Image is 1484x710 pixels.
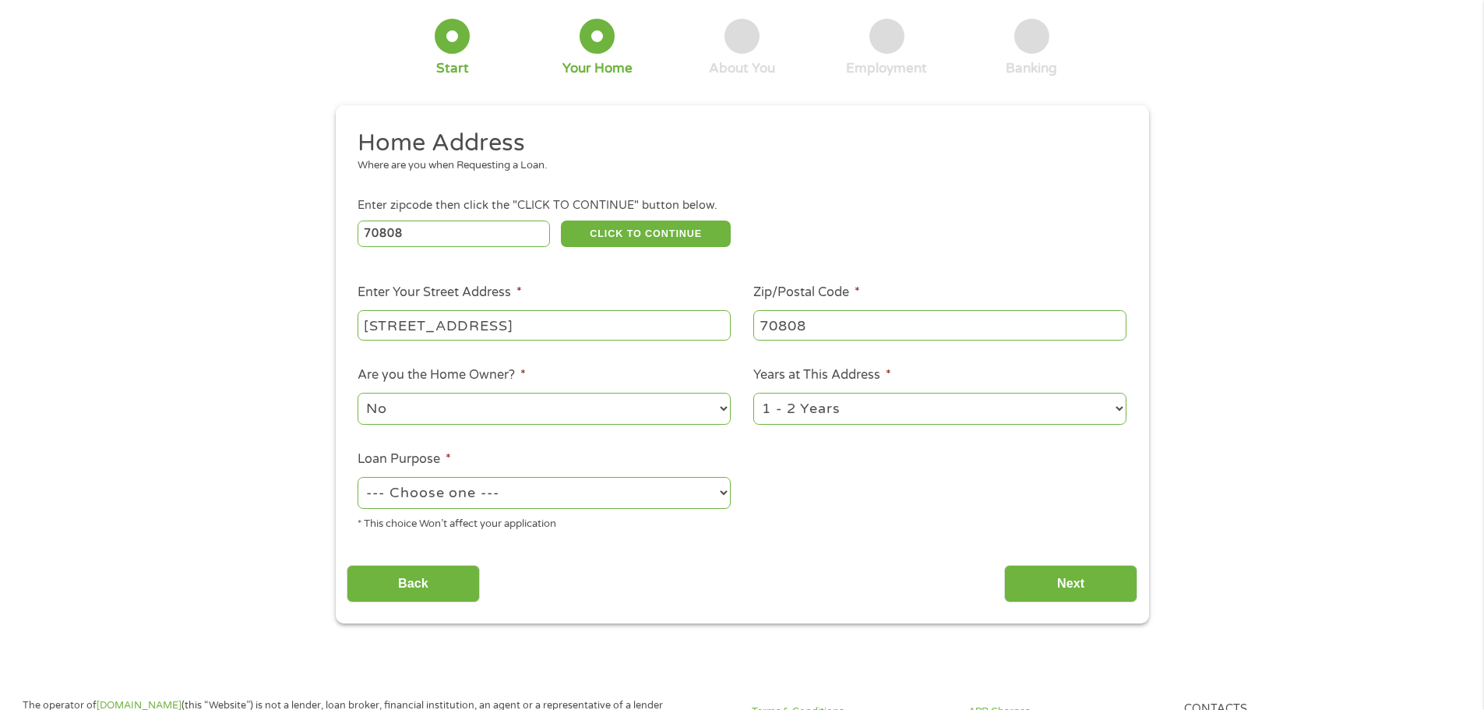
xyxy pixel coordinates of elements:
[436,60,469,77] div: Start
[358,197,1126,214] div: Enter zipcode then click the "CLICK TO CONTINUE" button below.
[846,60,927,77] div: Employment
[358,367,526,383] label: Are you the Home Owner?
[358,128,1115,159] h2: Home Address
[358,158,1115,174] div: Where are you when Requesting a Loan.
[562,60,633,77] div: Your Home
[1004,565,1137,603] input: Next
[358,451,451,468] label: Loan Purpose
[753,284,860,301] label: Zip/Postal Code
[1006,60,1057,77] div: Banking
[561,221,731,247] button: CLICK TO CONTINUE
[358,221,550,247] input: Enter Zipcode (e.g 01510)
[709,60,775,77] div: About You
[358,284,522,301] label: Enter Your Street Address
[753,367,891,383] label: Years at This Address
[358,511,731,532] div: * This choice Won’t affect your application
[358,310,731,340] input: 1 Main Street
[347,565,480,603] input: Back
